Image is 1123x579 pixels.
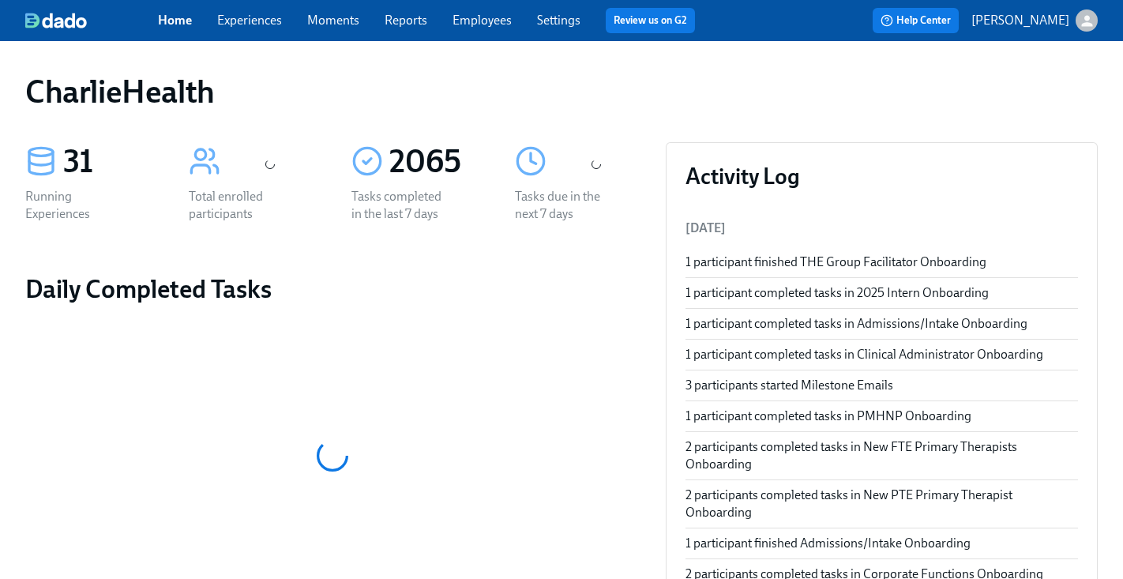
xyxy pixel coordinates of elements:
h1: CharlieHealth [25,73,215,111]
a: Settings [537,13,580,28]
h2: Daily Completed Tasks [25,273,640,305]
div: 3 participants started Milestone Emails [685,377,1078,394]
div: 2065 [389,142,477,182]
div: Tasks due in the next 7 days [515,188,616,223]
a: Employees [453,13,512,28]
a: Home [158,13,192,28]
div: Total enrolled participants [189,188,290,223]
a: Experiences [217,13,282,28]
div: 1 participant finished THE Group Facilitator Onboarding [685,254,1078,271]
div: 2 participants completed tasks in New FTE Primary Therapists Onboarding [685,438,1078,473]
a: Moments [307,13,359,28]
button: Review us on G2 [606,8,695,33]
button: Help Center [873,8,959,33]
div: 2 participants completed tasks in New PTE Primary Therapist Onboarding [685,487,1078,521]
button: [PERSON_NAME] [971,9,1098,32]
a: Reports [385,13,427,28]
div: 31 [63,142,151,182]
div: 1 participant completed tasks in Clinical Administrator Onboarding [685,346,1078,363]
div: Running Experiences [25,188,126,223]
div: Tasks completed in the last 7 days [351,188,453,223]
div: 1 participant completed tasks in Admissions/Intake Onboarding [685,315,1078,333]
span: Help Center [881,13,951,28]
img: dado [25,13,87,28]
p: [PERSON_NAME] [971,12,1069,29]
a: dado [25,13,158,28]
div: 1 participant completed tasks in 2025 Intern Onboarding [685,284,1078,302]
div: 1 participant finished Admissions/Intake Onboarding [685,535,1078,552]
a: Review us on G2 [614,13,687,28]
h3: Activity Log [685,162,1078,190]
span: [DATE] [685,220,726,235]
div: 1 participant completed tasks in PMHNP Onboarding [685,408,1078,425]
